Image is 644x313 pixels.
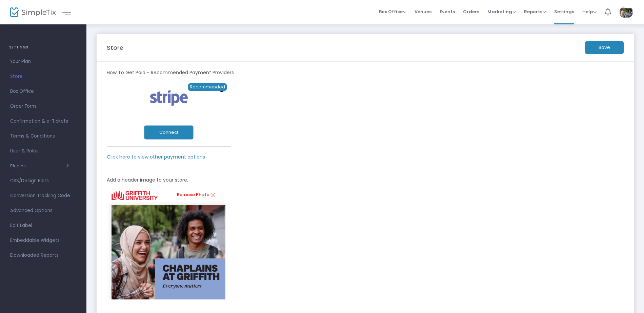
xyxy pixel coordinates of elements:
span: Box Office [10,87,76,96]
span: Store [10,72,76,81]
m-button: Save [585,41,624,54]
span: Terms & Conditions [10,132,76,141]
button: Plugins [10,163,69,169]
span: CSS/Design Edits [10,176,76,185]
m-panel-subtitle: How To Get Paid - Recommended Payment Providers [107,69,234,76]
a: Remove Photo [169,190,222,200]
m-panel-subtitle: Click here to view other payment options [107,153,205,161]
m-panel-subtitle: Add a header image to your store. [107,176,188,184]
span: Your Plan [10,57,76,66]
span: Reports [524,8,546,15]
span: Edit Label [10,221,76,230]
span: Order Form [10,102,76,111]
span: User & Roles [10,147,76,155]
span: Settings [554,3,574,20]
span: Orders [463,3,479,20]
img: stripe.png [146,89,192,107]
span: Conversion Tracking Code [10,191,76,200]
span: Events [440,3,455,20]
span: Embeddable Widgets [10,236,76,245]
img: logo.png [107,186,225,300]
span: Venues [415,3,431,20]
span: Confirmation & e-Tickets [10,117,76,126]
span: Marketing [487,8,516,15]
span: Recommended [188,83,227,91]
span: Advanced Options [10,206,76,215]
span: Box Office [379,8,406,15]
button: Connect [144,126,194,140]
h4: SETTINGS [9,41,77,54]
m-panel-title: Store [107,43,123,52]
span: Help [582,8,597,15]
span: Downloaded Reports [10,251,76,260]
